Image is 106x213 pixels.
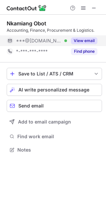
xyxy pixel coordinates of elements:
[16,38,62,44] span: ***@[DOMAIN_NAME]
[7,4,47,12] img: ContactOut v5.3.10
[18,103,44,109] span: Send email
[71,37,97,44] button: Reveal Button
[18,87,89,92] span: AI write personalized message
[18,119,71,125] span: Add to email campaign
[71,48,97,55] button: Reveal Button
[7,84,102,96] button: AI write personalized message
[18,71,90,76] div: Save to List / ATS / CRM
[7,100,102,112] button: Send email
[7,145,102,155] button: Notes
[7,68,102,80] button: save-profile-one-click
[17,147,99,153] span: Notes
[17,134,99,140] span: Find work email
[7,27,102,33] div: Accounting, Finance, Procurement & Logistics.
[7,132,102,141] button: Find work email
[7,116,102,128] button: Add to email campaign
[7,20,46,27] div: Nkamiang Obot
